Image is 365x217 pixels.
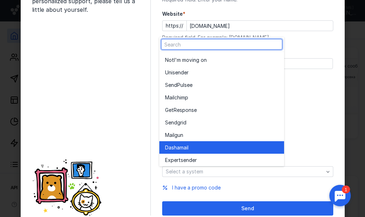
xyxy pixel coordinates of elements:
button: Dashamail [159,141,284,154]
button: Expertsender [159,154,284,166]
font: Required field. For example: [DOMAIN_NAME] [162,34,269,40]
font: Send [241,205,254,211]
font: G [165,107,169,113]
font: Select a system [166,168,203,174]
div: grid [159,52,284,166]
font: id [182,119,186,125]
font: p [185,94,188,100]
font: Dashamai [165,144,187,151]
button: SendPulsee [159,79,284,91]
button: NotI'm moving on [159,54,284,66]
button: I have a promo code [172,184,221,191]
button: Mailchimp [159,91,284,104]
button: Send [162,201,333,216]
font: Ex [165,157,171,163]
font: SendPulse [165,82,190,88]
font: l [187,144,189,151]
font: 1 [19,6,21,11]
font: Mailchim [165,94,185,100]
button: Select a system [162,166,333,177]
font: Not [165,57,174,63]
font: e [190,82,192,88]
font: Mail [165,132,174,138]
font: r [187,69,189,75]
button: Mailgun [159,129,284,141]
button: Unisender [159,66,284,79]
font: I'm moving on [174,57,207,63]
button: Sendgrid [159,116,284,129]
font: pertsender [171,157,197,163]
font: Sendgr [165,119,182,125]
font: I have a promo code [172,184,221,191]
font: gun [174,132,183,138]
font: Website [162,11,183,17]
font: Unisende [165,69,187,75]
input: Search [161,39,282,49]
font: etResponse [169,107,197,113]
button: GetResponse [159,104,284,116]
